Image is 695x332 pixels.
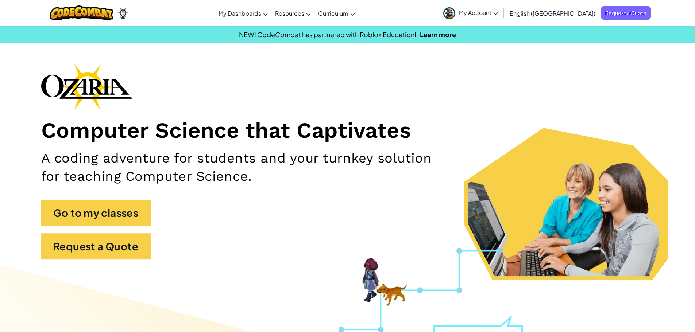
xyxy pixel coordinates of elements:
a: Learn more [420,30,456,39]
img: CodeCombat logo [50,5,113,20]
a: Go to my classes [41,200,151,226]
a: My Account [440,1,502,24]
a: My Dashboards [215,3,271,23]
a: Request a Quote [601,6,651,20]
span: My Dashboards [219,9,261,17]
img: avatar [443,7,455,19]
a: Resources [271,3,314,23]
span: English ([GEOGRAPHIC_DATA]) [510,9,595,17]
span: My Account [459,9,498,16]
h1: Computer Science that Captivates [41,117,654,144]
span: Curriculum [318,9,348,17]
span: NEW! CodeCombat has partnered with Roblox Education! [239,30,416,39]
img: Ozaria branding logo [41,63,132,110]
span: Resources [275,9,304,17]
a: English ([GEOGRAPHIC_DATA]) [506,3,599,23]
img: Ozaria [117,8,129,19]
a: Request a Quote [41,233,151,259]
a: Curriculum [314,3,359,23]
h2: A coding adventure for students and your turnkey solution for teaching Computer Science. [41,149,452,185]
